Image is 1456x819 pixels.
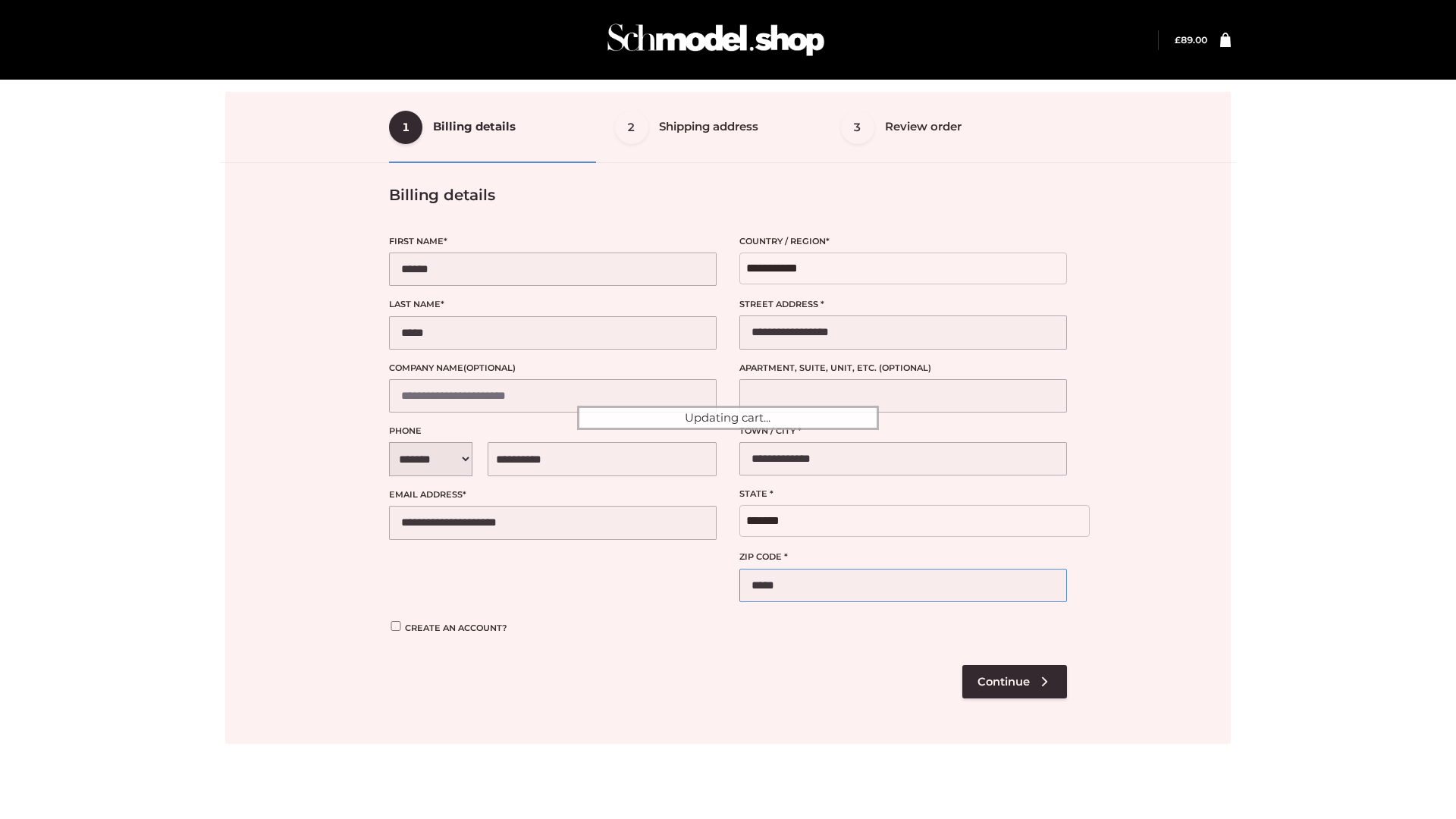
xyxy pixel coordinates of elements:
div: Updating cart... [577,406,879,430]
span: £ [1175,34,1181,45]
img: Schmodel Admin 964 [602,10,830,70]
bdi: 89.00 [1175,34,1207,45]
a: £89.00 [1175,34,1207,45]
